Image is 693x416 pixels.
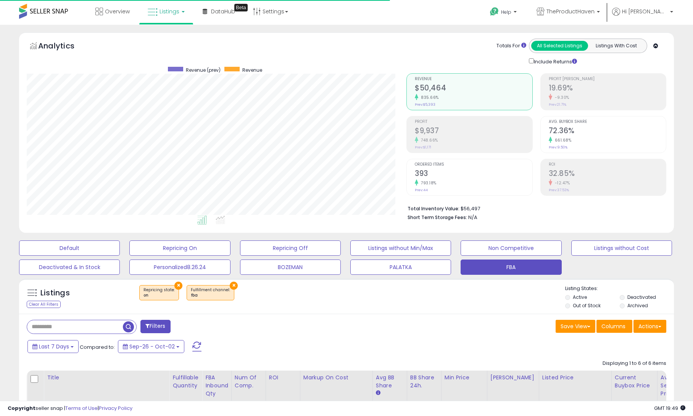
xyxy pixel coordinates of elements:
div: [PERSON_NAME] [490,374,536,382]
span: Fulfillment channel : [191,287,230,298]
span: Revenue [415,77,532,81]
button: Sep-26 - Oct-02 [118,340,184,353]
small: Prev: $1,171 [415,145,431,150]
div: ROI [269,374,297,382]
div: Listed Price [542,374,608,382]
button: Repricing Off [240,240,341,256]
button: Non Competitive [461,240,561,256]
span: DataHub [211,8,235,15]
div: Num of Comp. [235,374,263,390]
h2: $50,464 [415,84,532,94]
p: Listing States: [565,285,674,292]
button: × [174,282,182,290]
div: Avg BB Share [376,374,404,390]
small: -9.30% [552,95,569,100]
span: Listings [160,8,179,15]
span: Ordered Items [415,163,532,167]
h2: 32.85% [549,169,666,179]
a: Hi [PERSON_NAME] [612,8,673,25]
li: $56,497 [408,203,661,213]
span: Profit [PERSON_NAME] [549,77,666,81]
h2: $9,937 [415,126,532,137]
label: Deactivated [627,294,656,300]
div: Tooltip anchor [234,4,248,11]
button: Columns [596,320,632,333]
div: Min Price [445,374,484,382]
label: Archived [627,302,648,309]
button: Listings without Min/Max [350,240,451,256]
small: Prev: 37.53% [549,188,569,192]
small: 661.68% [552,137,572,143]
button: Personalized8.26.24 [129,260,230,275]
div: Fulfillable Quantity [172,374,199,390]
div: BB Share 24h. [410,374,438,390]
span: Revenue (prev) [186,67,221,73]
div: on [143,293,175,298]
small: Avg BB Share. [376,390,380,397]
a: Privacy Policy [99,405,132,412]
button: Save View [556,320,595,333]
small: 793.18% [418,180,437,186]
span: Overview [105,8,130,15]
span: Revenue [242,67,262,73]
span: Compared to: [80,343,115,351]
span: N/A [468,214,477,221]
button: FBA [461,260,561,275]
button: Repricing On [129,240,230,256]
h2: 72.36% [549,126,666,137]
span: Columns [601,322,625,330]
h2: 19.69% [549,84,666,94]
label: Active [573,294,587,300]
button: Deactivated & In Stock [19,260,120,275]
button: Listings without Cost [571,240,672,256]
div: fba [191,293,230,298]
button: Actions [633,320,666,333]
b: Short Term Storage Fees: [408,214,467,221]
small: Prev: $5,393 [415,102,435,107]
small: 748.66% [418,137,438,143]
span: Repricing state : [143,287,175,298]
small: Prev: 21.71% [549,102,566,107]
span: Profit [415,120,532,124]
strong: Copyright [8,405,35,412]
div: Current Buybox Price [615,374,654,390]
button: Default [19,240,120,256]
button: Listings With Cost [588,41,645,51]
div: seller snap | | [8,405,132,412]
button: × [230,282,238,290]
div: Displaying 1 to 6 of 6 items [603,360,666,367]
h5: Analytics [38,40,89,53]
span: Hi [PERSON_NAME] [622,8,668,15]
div: FBA inbound Qty [205,374,228,398]
div: Avg Selling Price [661,374,688,398]
button: Last 7 Days [27,340,79,353]
span: ROI [549,163,666,167]
div: Include Returns [523,57,586,66]
small: -12.47% [552,180,570,186]
h5: Listings [40,288,70,298]
small: Prev: 44 [415,188,428,192]
th: The percentage added to the cost of goods (COGS) that forms the calculator for Min & Max prices. [300,371,372,409]
span: Last 7 Days [39,343,69,350]
b: Total Inventory Value: [408,205,459,212]
div: Markup on Cost [303,374,369,382]
span: Avg. Buybox Share [549,120,666,124]
span: 2025-10-10 19:49 GMT [654,405,685,412]
small: Prev: 9.50% [549,145,567,150]
span: Sep-26 - Oct-02 [129,343,175,350]
label: Out of Stock [573,302,601,309]
div: Clear All Filters [27,301,61,308]
button: Filters [140,320,170,333]
a: Terms of Use [65,405,98,412]
small: 835.66% [418,95,439,100]
div: Title [47,374,166,382]
i: Get Help [490,7,499,16]
div: Totals For [496,42,526,50]
span: Help [501,9,511,15]
button: All Selected Listings [531,41,588,51]
a: Help [484,1,524,25]
button: PALATKA [350,260,451,275]
span: TheProductHaven [546,8,595,15]
h2: 393 [415,169,532,179]
button: BOZEMAN [240,260,341,275]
